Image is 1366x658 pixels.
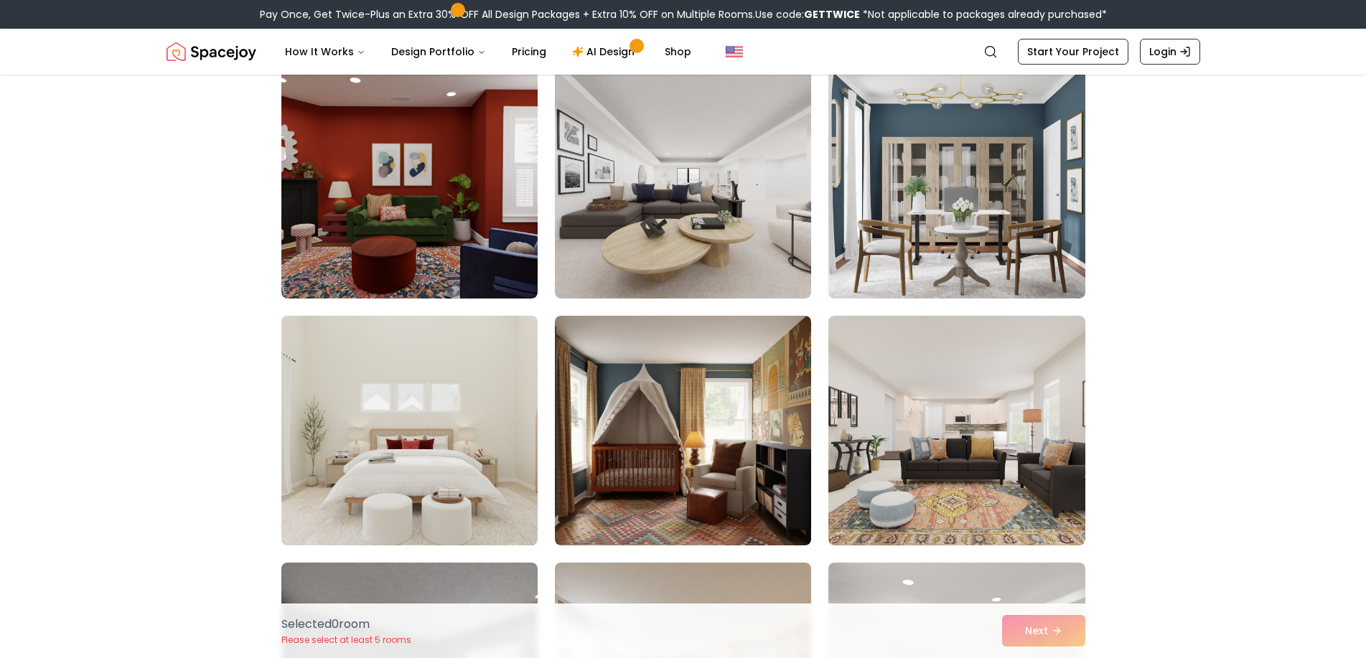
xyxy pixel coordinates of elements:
img: Room room-69 [828,316,1085,545]
nav: Global [167,29,1200,75]
a: Pricing [500,37,558,66]
img: Spacejoy Logo [167,37,256,66]
button: How It Works [273,37,377,66]
img: Room room-66 [828,69,1085,299]
img: Room room-68 [555,316,811,545]
span: Use code: [755,7,860,22]
img: Room room-65 [555,69,811,299]
span: *Not applicable to packages already purchased* [860,7,1107,22]
nav: Main [273,37,703,66]
p: Please select at least 5 rooms [281,634,411,646]
p: Selected 0 room [281,616,411,633]
a: AI Design [561,37,650,66]
a: Shop [653,37,703,66]
button: Design Portfolio [380,37,497,66]
div: Pay Once, Get Twice-Plus an Extra 30% OFF All Design Packages + Extra 10% OFF on Multiple Rooms. [260,7,1107,22]
img: United States [726,43,743,60]
img: Room room-64 [281,69,538,299]
img: Room room-67 [275,310,544,551]
b: GETTWICE [804,7,860,22]
a: Login [1140,39,1200,65]
a: Start Your Project [1018,39,1128,65]
a: Spacejoy [167,37,256,66]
